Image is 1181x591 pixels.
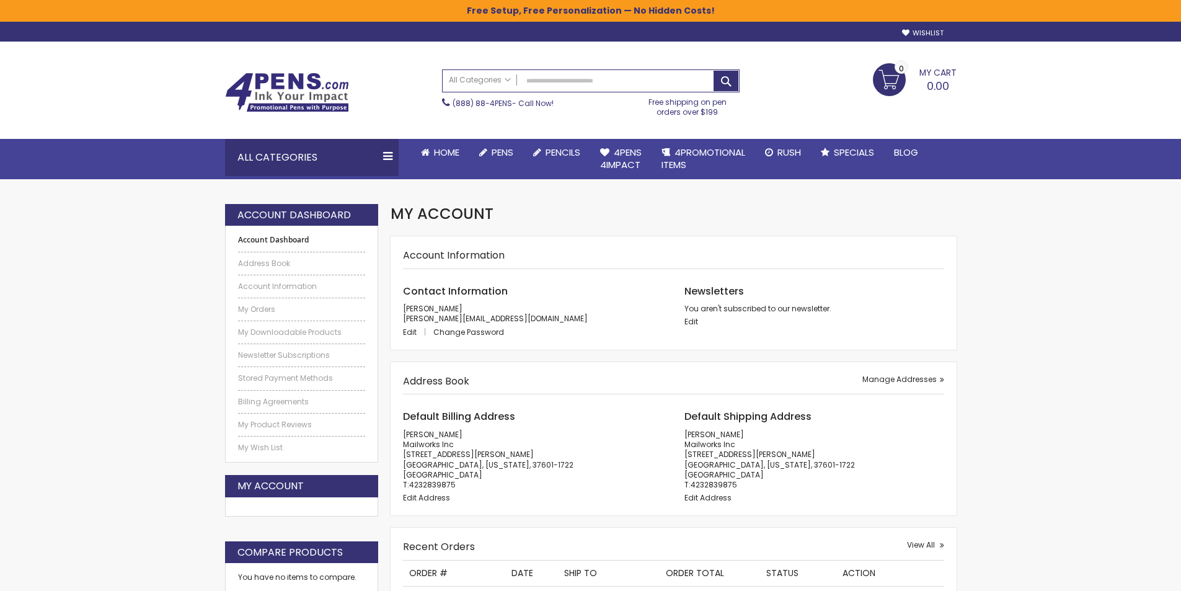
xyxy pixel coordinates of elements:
th: Action [836,561,944,586]
a: Specials [811,139,884,166]
span: Default Shipping Address [684,409,812,424]
a: Home [411,139,469,166]
a: 4232839875 [691,479,737,490]
a: Manage Addresses [862,375,944,384]
span: Contact Information [403,284,508,298]
a: Address Book [238,259,366,269]
span: 4PROMOTIONAL ITEMS [661,146,745,171]
a: Pencils [523,139,590,166]
a: (888) 88-4PENS [453,98,512,109]
a: Edit [403,327,431,337]
div: Free shipping on pen orders over $199 [635,92,740,117]
a: Change Password [433,327,504,337]
strong: Recent Orders [403,540,475,554]
p: You aren't subscribed to our newsletter. [684,304,944,314]
strong: Account Information [403,248,505,262]
span: Newsletters [684,284,744,298]
span: Pens [492,146,513,159]
th: Order # [403,561,505,586]
span: Home [434,146,459,159]
th: Status [760,561,836,586]
th: Ship To [558,561,660,586]
span: My Account [391,203,493,224]
span: Blog [894,146,918,159]
span: Manage Addresses [862,374,937,384]
a: My Product Reviews [238,420,366,430]
th: Date [505,561,558,586]
a: Account Information [238,282,366,291]
span: Specials [834,146,874,159]
span: Rush [777,146,801,159]
strong: My Account [237,479,304,493]
th: Order Total [660,561,760,586]
a: Edit Address [403,492,450,503]
a: 4232839875 [409,479,456,490]
span: All Categories [449,75,511,85]
p: [PERSON_NAME] [PERSON_NAME][EMAIL_ADDRESS][DOMAIN_NAME] [403,304,663,324]
a: Newsletter Subscriptions [238,350,366,360]
address: [PERSON_NAME] Mailworks Inc [STREET_ADDRESS][PERSON_NAME] [GEOGRAPHIC_DATA], [US_STATE], 37601-17... [403,430,663,490]
span: Default Billing Address [403,409,515,424]
a: My Wish List [238,443,366,453]
a: All Categories [443,70,517,91]
span: - Call Now! [453,98,554,109]
a: 4Pens4impact [590,139,652,179]
div: All Categories [225,139,399,176]
span: View All [907,540,935,550]
a: View All [907,540,944,550]
a: Blog [884,139,928,166]
a: My Downloadable Products [238,327,366,337]
a: Stored Payment Methods [238,373,366,383]
span: 4Pens 4impact [600,146,642,171]
a: 0.00 0 [873,63,957,94]
strong: Address Book [403,374,469,388]
strong: Account Dashboard [238,235,366,245]
span: Pencils [546,146,580,159]
span: 0 [899,63,904,74]
strong: Compare Products [237,546,343,559]
a: Rush [755,139,811,166]
a: Billing Agreements [238,397,366,407]
span: Edit [403,327,417,337]
address: [PERSON_NAME] Mailworks Inc [STREET_ADDRESS][PERSON_NAME] [GEOGRAPHIC_DATA], [US_STATE], 37601-17... [684,430,944,490]
a: Edit Address [684,492,732,503]
a: Pens [469,139,523,166]
a: Edit [684,316,698,327]
span: 0.00 [927,78,949,94]
a: Wishlist [902,29,944,38]
img: 4Pens Custom Pens and Promotional Products [225,73,349,112]
strong: Account Dashboard [237,208,351,222]
a: 4PROMOTIONALITEMS [652,139,755,179]
a: My Orders [238,304,366,314]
